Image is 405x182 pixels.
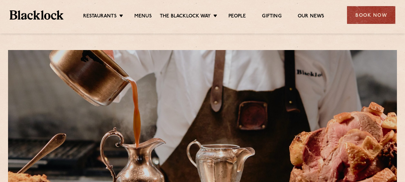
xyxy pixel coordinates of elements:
[134,13,152,20] a: Menus
[262,13,281,20] a: Gifting
[83,13,117,20] a: Restaurants
[10,10,63,19] img: BL_Textured_Logo-footer-cropped.svg
[298,13,324,20] a: Our News
[347,6,395,24] div: Book Now
[160,13,211,20] a: The Blacklock Way
[228,13,246,20] a: People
